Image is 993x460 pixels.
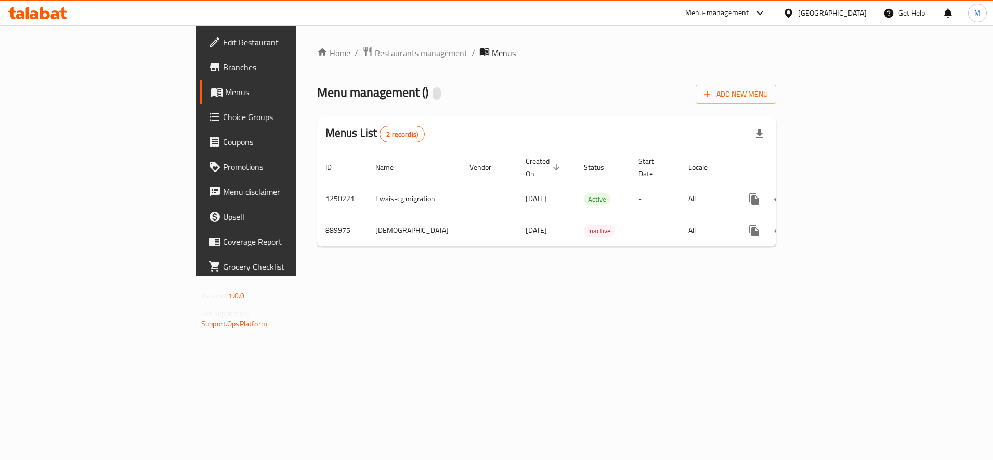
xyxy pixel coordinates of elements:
[317,152,850,247] table: enhanced table
[469,161,505,174] span: Vendor
[200,254,362,279] a: Grocery Checklist
[223,161,354,173] span: Promotions
[526,155,563,180] span: Created On
[742,218,767,243] button: more
[375,47,467,59] span: Restaurants management
[201,307,249,320] span: Get support on:
[317,81,428,104] span: Menu management ( )
[200,55,362,80] a: Branches
[200,30,362,55] a: Edit Restaurant
[223,211,354,223] span: Upsell
[584,193,610,205] span: Active
[200,80,362,104] a: Menus
[526,192,547,205] span: [DATE]
[200,204,362,229] a: Upsell
[584,225,615,237] span: Inactive
[630,183,680,215] td: -
[200,129,362,154] a: Coupons
[375,161,407,174] span: Name
[380,129,424,139] span: 2 record(s)
[767,218,792,243] button: Change Status
[223,61,354,73] span: Branches
[747,122,772,147] div: Export file
[584,161,618,174] span: Status
[798,7,867,19] div: [GEOGRAPHIC_DATA]
[223,111,354,123] span: Choice Groups
[367,215,461,246] td: [DEMOGRAPHIC_DATA]
[200,179,362,204] a: Menu disclaimer
[200,154,362,179] a: Promotions
[223,235,354,248] span: Coverage Report
[680,215,734,246] td: All
[974,7,981,19] span: M
[201,289,227,303] span: Version:
[380,126,425,142] div: Total records count
[638,155,668,180] span: Start Date
[325,161,345,174] span: ID
[704,88,768,101] span: Add New Menu
[201,317,267,331] a: Support.OpsPlatform
[223,186,354,198] span: Menu disclaimer
[223,136,354,148] span: Coupons
[325,125,425,142] h2: Menus List
[685,7,749,19] div: Menu-management
[630,215,680,246] td: -
[492,47,516,59] span: Menus
[767,187,792,212] button: Change Status
[228,289,244,303] span: 1.0.0
[367,183,461,215] td: Ewais-cg migration
[362,46,467,60] a: Restaurants management
[688,161,721,174] span: Locale
[680,183,734,215] td: All
[734,152,850,183] th: Actions
[742,187,767,212] button: more
[317,46,776,60] nav: breadcrumb
[225,86,354,98] span: Menus
[200,229,362,254] a: Coverage Report
[696,85,776,104] button: Add New Menu
[472,47,475,59] li: /
[526,224,547,237] span: [DATE]
[223,260,354,273] span: Grocery Checklist
[200,104,362,129] a: Choice Groups
[223,36,354,48] span: Edit Restaurant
